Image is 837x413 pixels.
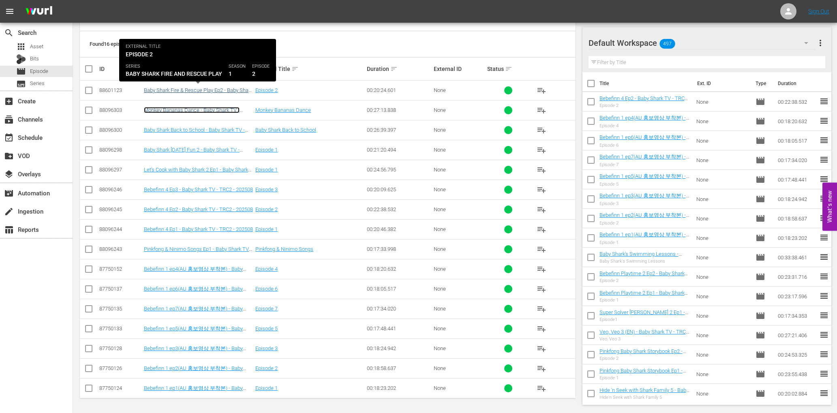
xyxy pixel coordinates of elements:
[19,2,58,21] img: ans4CAIJ8jUAAAAAAAAAAAAAAAAAAAAAAAAgQb4GAAAAAAAAAAAAAAAAAAAAAAAAJMjXAAAAAAAAAAAAAAAAAAAAAAAAgAT5G...
[693,345,752,364] td: None
[144,345,246,358] a: Bebefinn 1 ep3(AU 홍보영상 부착본) - Baby Shark TV - TRC2 - 202508
[16,42,26,51] span: Asset
[255,64,364,74] div: External Title
[434,306,485,312] div: None
[537,165,546,175] span: playlist_add
[756,97,765,107] span: Episode
[537,284,546,294] span: playlist_add
[532,339,551,358] button: playlist_add
[599,212,689,225] a: Bebefinn 1 ep2(AU 홍보영상 부착본) - Baby Shark TV - TRC2 - 202508
[816,38,825,48] span: more_vert
[367,306,431,312] div: 00:17:34.020
[693,248,752,267] td: None
[144,365,246,378] a: Bebefinn 1 ep2(AU 홍보영상 부착본) - Baby Shark TV - TRC2 - 202508
[819,213,829,223] span: reorder
[819,369,829,379] span: reorder
[144,87,253,99] a: Baby Shark Fire & Rescue Play Ep2 - Baby Shark TV - TRC2 - 202508
[693,150,752,170] td: None
[99,286,141,292] div: 87750137
[4,207,14,216] span: Ingestion
[775,92,819,111] td: 00:22:38.532
[99,226,141,232] div: 88096244
[537,225,546,234] span: playlist_add
[144,246,252,258] a: Pinkfong & Ninimo Songs Ep1 - Baby Shark TV - TRC2 - 202508
[773,72,822,95] th: Duration
[756,330,765,340] span: Episode
[537,344,546,353] span: playlist_add
[819,155,829,165] span: reorder
[99,306,141,312] div: 87750135
[4,188,14,198] span: Automation
[4,225,14,235] span: Reports
[599,193,689,205] a: Bebefinn 1 ep3(AU 홍보영상 부착본) - Baby Shark TV - TRC2 - 202508
[599,368,686,380] a: Pinkfong Baby Shark Storybook Ep1 - Baby Shark TV - TRC2 - 202507
[819,291,829,301] span: reorder
[693,209,752,228] td: None
[599,317,690,322] div: Episode1
[693,92,752,111] td: None
[367,266,431,272] div: 00:18:20.632
[599,123,690,128] div: Episode 4
[775,267,819,287] td: 00:23:31.716
[99,107,141,113] div: 88096303
[99,246,141,252] div: 88096243
[434,345,485,351] div: None
[756,272,765,282] span: Episode
[599,251,682,263] a: Baby Shark's Swimming Lessons - Baby Shark TV - TRC2 - 202507
[367,286,431,292] div: 00:18:05.517
[90,41,178,47] span: Found 16 episodes sorted by: relevance
[693,325,752,345] td: None
[819,194,829,203] span: reorder
[255,266,278,272] a: Episode 4
[693,287,752,306] td: None
[144,64,253,74] div: Internal Title
[537,185,546,195] span: playlist_add
[537,86,546,95] span: playlist_add
[537,205,546,214] span: playlist_add
[487,64,529,74] div: Status
[599,103,690,108] div: Episode 2
[693,131,752,150] td: None
[99,87,141,93] div: 88601123
[599,231,689,244] a: Bebefinn 1 ep1(AU 홍보영상 부착본) - Baby Shark TV - TRC2 - 202508
[255,107,311,113] a: Monkey Bananas Dance
[599,134,689,147] a: Bebefinn 1 ep6(AU 홍보영상 부착본) - Baby Shark TV - TRC2 - 202508
[532,200,551,219] button: playlist_add
[367,147,431,153] div: 00:21:20.494
[756,389,765,398] span: Episode
[144,107,240,119] a: Monkey Bananas Dance - Baby Shark TV - TRC2 - 202508
[599,173,689,186] a: Bebefinn 1 ep5(AU 홍보영상 부착본) - Baby Shark TV - TRC2 - 202508
[99,365,141,371] div: 87750126
[255,206,278,212] a: Episode 2
[144,286,246,299] a: Bebefinn 1 ep6(AU 홍보영상 부착본) - Baby Shark TV - TRC2 - 202508
[599,259,690,264] div: Baby Shark's Swimming Lessons
[434,87,485,93] div: None
[255,286,278,292] a: Episode 6
[144,385,246,398] a: Bebefinn 1 ep1(AU 홍보영상 부착본) - Baby Shark TV - TRC2 - 202508
[367,246,431,252] div: 00:17:33.998
[775,364,819,384] td: 00:23:55.438
[599,348,686,360] a: Pinkfong Baby Shark Storybook Ep2 - Baby Shark TV - TRC2 - 202507
[816,33,825,53] button: more_vert
[775,111,819,131] td: 00:18:20.632
[756,253,765,262] span: Episode
[99,66,141,72] div: ID
[99,325,141,332] div: 87750133
[775,248,819,267] td: 00:33:38.461
[599,72,692,95] th: Title
[99,167,141,173] div: 88096297
[775,170,819,189] td: 00:17:48.441
[434,226,485,232] div: None
[532,180,551,199] button: playlist_add
[99,186,141,193] div: 88096246
[756,155,765,165] span: Episode
[775,131,819,150] td: 00:18:05.517
[537,304,546,314] span: playlist_add
[775,345,819,364] td: 00:24:53.325
[659,35,675,52] span: 497
[537,125,546,135] span: playlist_add
[756,291,765,301] span: Episode
[532,259,551,279] button: playlist_add
[599,309,688,321] a: Super Solver [PERSON_NAME] 2 Ep1 - Baby Shark TV - TRC2 - 202507
[599,375,690,381] div: Episode 1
